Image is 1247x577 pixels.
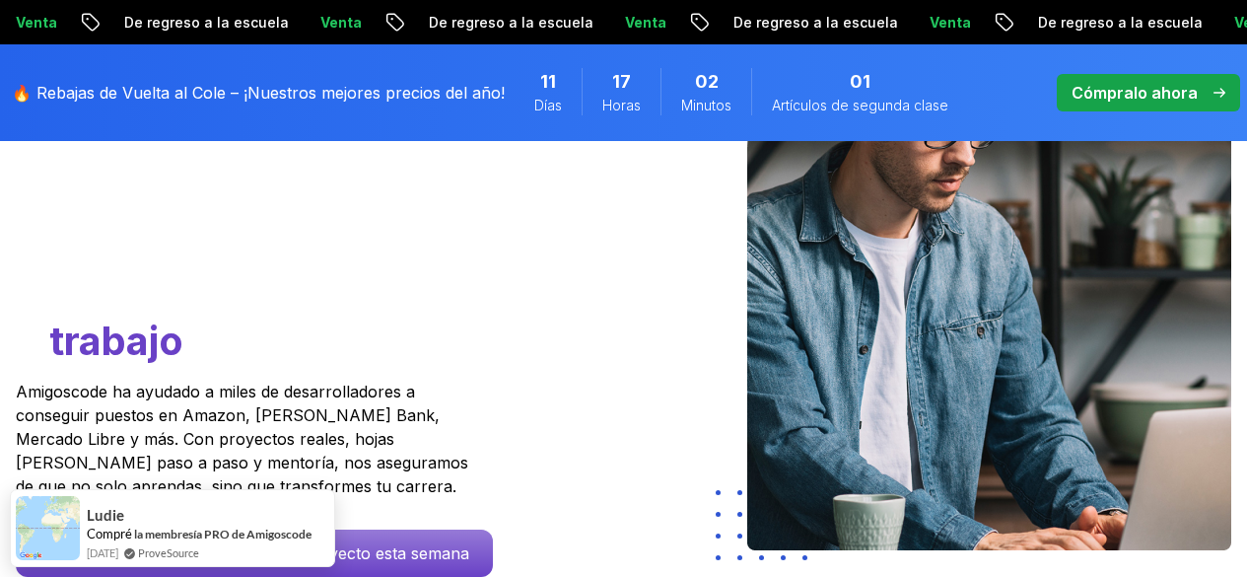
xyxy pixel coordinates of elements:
[265,14,307,31] font: Venta
[540,68,556,96] span: 11 días
[983,14,1147,31] font: De regreso a la escuela
[138,546,199,559] font: ProveSource
[1072,83,1198,103] font: Cómpralo ahora
[602,97,641,113] font: Horas
[12,83,505,103] font: 🔥 Rebajas de Vuelta al Cole – ¡Nuestros mejores precios del año!
[570,14,611,31] font: Venta
[49,317,183,365] font: trabajo
[681,97,731,113] font: Minutos
[612,68,631,96] span: 17 horas
[134,527,312,541] a: la membresía PRO de Amigoscode
[16,382,468,496] font: Amigoscode ha ayudado a miles de desarrolladores a conseguir puestos en Amazon, [PERSON_NAME] Ban...
[747,42,1231,550] img: héroe
[87,526,132,541] font: Compré
[695,68,719,96] span: 2 minutos
[69,14,234,31] font: De regreso a la escuela
[850,68,870,96] span: 1 Seconds
[87,546,118,559] font: [DATE]
[678,14,843,31] font: De regreso a la escuela
[874,14,916,31] font: Venta
[1179,14,1220,31] font: Venta
[695,71,719,92] font: 02
[138,544,199,561] a: ProveSource
[612,71,631,92] font: 17
[772,97,948,113] font: Artículos de segunda clase
[16,496,80,560] img: Imagen de notificación de prueba social de Provesource
[534,97,562,113] font: Días
[374,14,538,31] font: De regreso a la escuela
[87,506,124,524] font: Ludie
[540,71,556,92] font: 11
